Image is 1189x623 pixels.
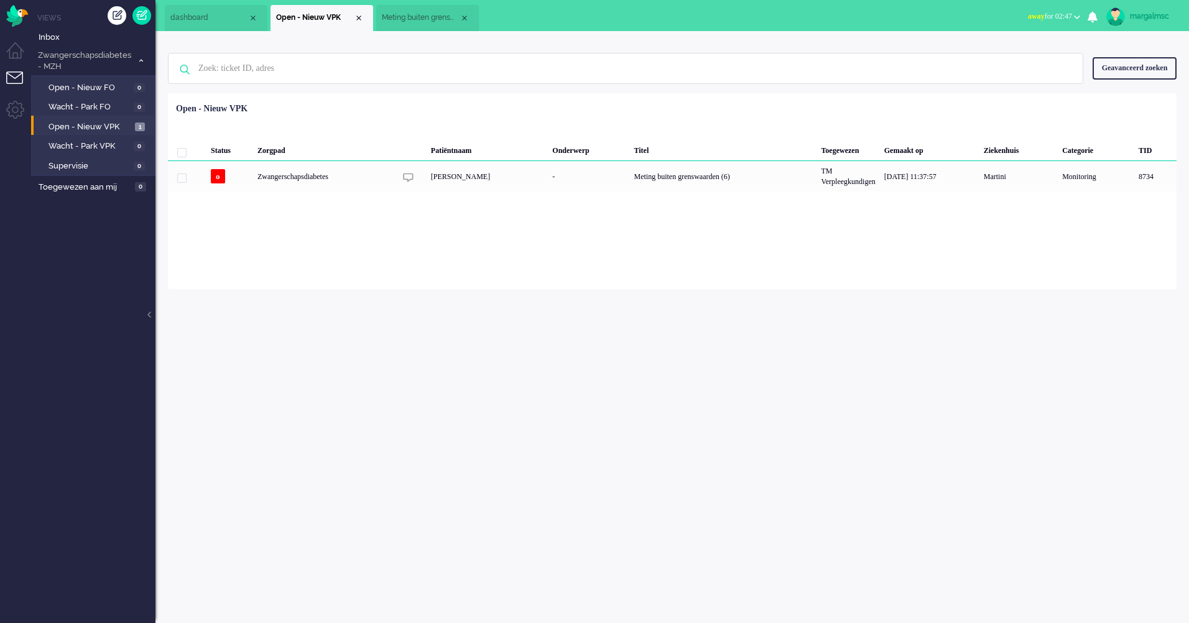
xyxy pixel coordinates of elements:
[548,136,629,161] div: Onderwerp
[427,136,548,161] div: Patiëntnaam
[39,182,131,193] span: Toegewezen aan mij
[169,53,201,86] img: ic-search-icon.svg
[206,136,253,161] div: Status
[1028,12,1072,21] span: for 02:47
[170,12,248,23] span: dashboard
[276,12,354,23] span: Open - Nieuw VPK
[629,161,817,192] div: Meting buiten grenswaarden (6)
[211,169,225,183] span: o
[1058,136,1134,161] div: Categorie
[354,13,364,23] div: Close tab
[1134,161,1177,192] div: 8734
[460,13,470,23] div: Close tab
[36,159,154,172] a: Supervisie 0
[36,30,155,44] a: Inbox
[1028,12,1045,21] span: away
[1104,7,1177,26] a: margalmsc
[6,5,28,27] img: flow_omnibird.svg
[189,53,1066,83] input: Zoek: ticket ID, adres
[134,142,145,151] span: 0
[134,83,145,93] span: 0
[36,80,154,94] a: Open - Nieuw FO 0
[134,162,145,171] span: 0
[36,180,155,193] a: Toegewezen aan mij 0
[1130,10,1177,22] div: margalmsc
[36,50,132,73] span: Zwangerschapsdiabetes - MZH
[253,136,396,161] div: Zorgpad
[1020,4,1088,31] li: awayfor 02:47
[6,8,28,17] a: Omnidesk
[376,5,479,31] li: 9082
[36,139,154,152] a: Wacht - Park VPK 0
[165,5,267,31] li: Dashboard
[135,122,145,132] span: 1
[880,161,979,192] div: [DATE] 11:37:57
[37,12,155,23] li: Views
[36,119,154,133] a: Open - Nieuw VPK 1
[1134,136,1177,161] div: TID
[6,101,34,129] li: Admin menu
[248,13,258,23] div: Close tab
[979,136,1058,161] div: Ziekenhuis
[39,32,155,44] span: Inbox
[49,101,131,113] span: Wacht - Park FO
[403,172,414,183] img: ic_chat_grey.svg
[253,161,396,192] div: Zwangerschapsdiabetes
[176,103,248,115] div: Open - Nieuw VPK
[132,6,151,25] a: Quick Ticket
[548,161,629,192] div: -
[1020,7,1088,25] button: awayfor 02:47
[880,136,979,161] div: Gemaakt op
[817,161,879,192] div: TM Verpleegkundigen
[382,12,460,23] span: Meting buiten grenswaarden
[6,72,34,99] li: Tickets menu
[427,161,548,192] div: [PERSON_NAME]
[817,136,879,161] div: Toegewezen
[168,161,1177,192] div: 8734
[271,5,373,31] li: View
[6,42,34,70] li: Dashboard menu
[1093,57,1177,79] div: Geavanceerd zoeken
[135,182,146,192] span: 0
[134,103,145,112] span: 0
[1106,7,1125,26] img: avatar
[629,136,817,161] div: Titel
[49,141,131,152] span: Wacht - Park VPK
[49,121,132,133] span: Open - Nieuw VPK
[1058,161,1134,192] div: Monitoring
[108,6,126,25] div: Creëer ticket
[49,160,131,172] span: Supervisie
[36,99,154,113] a: Wacht - Park FO 0
[49,82,131,94] span: Open - Nieuw FO
[979,161,1058,192] div: Martini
